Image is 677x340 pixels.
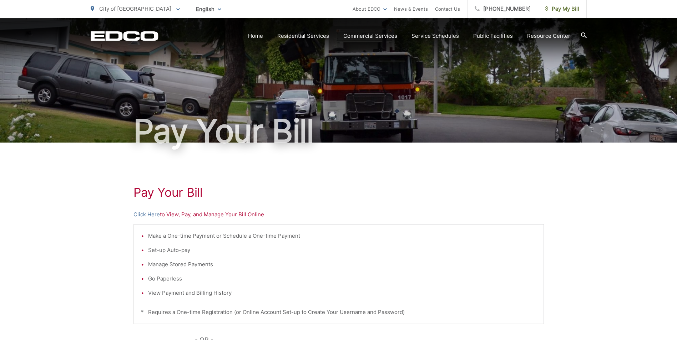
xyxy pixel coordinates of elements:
[394,5,428,13] a: News & Events
[343,32,397,40] a: Commercial Services
[91,31,158,41] a: EDCD logo. Return to the homepage.
[148,246,536,254] li: Set-up Auto-pay
[248,32,263,40] a: Home
[133,210,544,219] p: to View, Pay, and Manage Your Bill Online
[133,210,160,219] a: Click Here
[435,5,460,13] a: Contact Us
[148,232,536,240] li: Make a One-time Payment or Schedule a One-time Payment
[99,5,171,12] span: City of [GEOGRAPHIC_DATA]
[91,113,587,149] h1: Pay Your Bill
[527,32,570,40] a: Resource Center
[148,260,536,269] li: Manage Stored Payments
[148,274,536,283] li: Go Paperless
[141,308,536,316] p: * Requires a One-time Registration (or Online Account Set-up to Create Your Username and Password)
[133,185,544,200] h1: Pay Your Bill
[411,32,459,40] a: Service Schedules
[191,3,227,15] span: English
[148,289,536,297] li: View Payment and Billing History
[473,32,513,40] a: Public Facilities
[277,32,329,40] a: Residential Services
[545,5,579,13] span: Pay My Bill
[353,5,387,13] a: About EDCO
